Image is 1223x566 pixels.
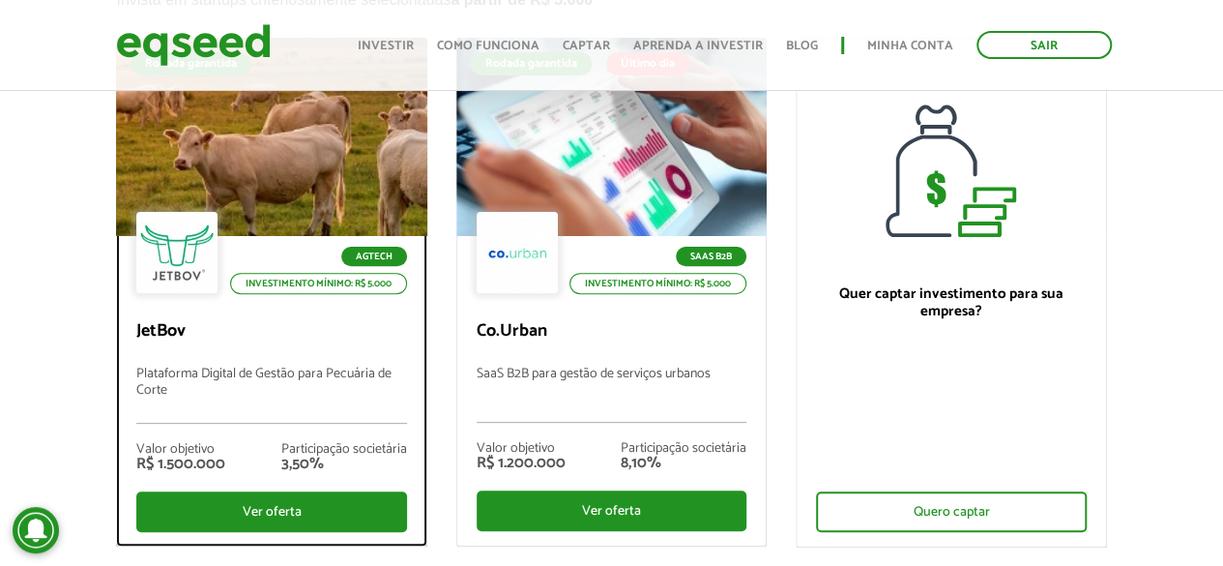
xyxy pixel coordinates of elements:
p: Agtech [341,247,407,266]
div: 3,50% [281,457,407,472]
p: JetBov [136,321,406,343]
div: Valor objetivo [136,443,225,457]
div: Quero captar [816,492,1086,532]
img: EqSeed [116,19,271,71]
a: Quer captar investimento para sua empresa? Quero captar [796,38,1106,548]
p: Co.Urban [477,321,746,343]
a: Captar [563,40,610,52]
div: 8,10% [621,456,746,471]
a: Sair [976,31,1112,59]
a: Blog [786,40,818,52]
div: Ver oferta [477,491,746,531]
div: Participação societária [281,443,407,457]
p: SaaS B2B para gestão de serviços urbanos [477,367,746,423]
div: Valor objetivo [477,442,566,456]
a: Aprenda a investir [633,40,763,52]
div: Participação societária [621,442,746,456]
a: Rodada garantida Agtech Investimento mínimo: R$ 5.000 JetBov Plataforma Digital de Gestão para Pe... [116,38,426,547]
a: Rodada garantida Último dia SaaS B2B Investimento mínimo: R$ 5.000 Co.Urban SaaS B2B para gestão ... [456,38,767,547]
p: Quer captar investimento para sua empresa? [816,285,1086,320]
p: Investimento mínimo: R$ 5.000 [569,273,746,294]
p: SaaS B2B [676,247,746,266]
div: R$ 1.200.000 [477,456,566,471]
div: Ver oferta [136,492,406,532]
p: Plataforma Digital de Gestão para Pecuária de Corte [136,367,406,424]
a: Minha conta [867,40,953,52]
p: Investimento mínimo: R$ 5.000 [230,273,407,294]
a: Como funciona [437,40,539,52]
a: Investir [358,40,414,52]
div: R$ 1.500.000 [136,457,225,472]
